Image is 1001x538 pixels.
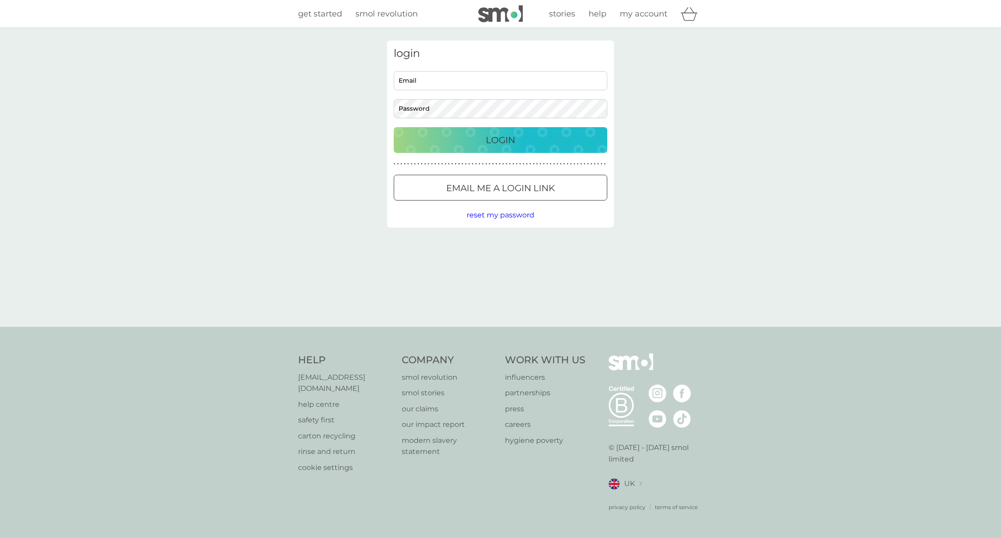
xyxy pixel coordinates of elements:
[468,162,470,166] p: ●
[394,162,396,166] p: ●
[421,162,423,166] p: ●
[505,353,585,367] h4: Work With Us
[496,162,497,166] p: ●
[639,482,642,486] img: select a new location
[516,162,518,166] p: ●
[505,372,585,383] a: influencers
[485,162,487,166] p: ●
[479,162,480,166] p: ●
[424,162,426,166] p: ●
[553,162,555,166] p: ●
[509,162,511,166] p: ●
[298,446,393,458] a: rinse and return
[584,162,585,166] p: ●
[298,372,393,394] a: [EMAIL_ADDRESS][DOMAIN_NAME]
[482,162,484,166] p: ●
[298,462,393,474] a: cookie settings
[402,419,496,430] p: our impact report
[505,419,585,430] a: careers
[589,8,606,20] a: help
[649,410,666,428] img: visit the smol Youtube page
[492,162,494,166] p: ●
[536,162,538,166] p: ●
[533,162,535,166] p: ●
[609,442,703,465] p: © [DATE] - [DATE] smol limited
[417,162,419,166] p: ●
[355,9,418,19] span: smol revolution
[573,162,575,166] p: ●
[458,162,460,166] p: ●
[402,353,496,367] h4: Company
[550,162,552,166] p: ●
[655,503,698,511] a: terms of service
[428,162,429,166] p: ●
[298,8,342,20] a: get started
[402,387,496,399] a: smol stories
[502,162,504,166] p: ●
[587,162,589,166] p: ●
[570,162,572,166] p: ●
[673,385,691,402] img: visit the smol Facebook page
[414,162,416,166] p: ●
[543,162,545,166] p: ●
[402,403,496,415] a: our claims
[465,162,467,166] p: ●
[411,162,412,166] p: ●
[563,162,565,166] p: ●
[609,478,620,490] img: UK flag
[546,162,548,166] p: ●
[526,162,528,166] p: ●
[594,162,596,166] p: ●
[580,162,582,166] p: ●
[444,162,446,166] p: ●
[478,5,523,22] img: smol
[506,162,508,166] p: ●
[438,162,440,166] p: ●
[529,162,531,166] p: ●
[435,162,436,166] p: ●
[597,162,599,166] p: ●
[567,162,569,166] p: ●
[557,162,558,166] p: ●
[475,162,477,166] p: ●
[505,435,585,446] a: hygiene poverty
[298,399,393,410] a: help centre
[505,403,585,415] a: press
[673,410,691,428] img: visit the smol Tiktok page
[404,162,406,166] p: ●
[624,478,635,490] span: UK
[609,503,646,511] a: privacy policy
[523,162,525,166] p: ●
[394,127,607,153] button: Login
[402,372,496,383] p: smol revolution
[298,430,393,442] a: carton recycling
[472,162,473,166] p: ●
[455,162,456,166] p: ●
[355,8,418,20] a: smol revolution
[505,387,585,399] a: partnerships
[446,181,555,195] p: Email me a login link
[499,162,500,166] p: ●
[577,162,579,166] p: ●
[448,162,450,166] p: ●
[400,162,402,166] p: ●
[620,8,667,20] a: my account
[298,414,393,426] a: safety first
[681,5,703,23] div: basket
[394,47,607,60] h3: login
[394,175,607,201] button: Email me a login link
[462,162,464,166] p: ●
[589,9,606,19] span: help
[402,435,496,458] p: modern slavery statement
